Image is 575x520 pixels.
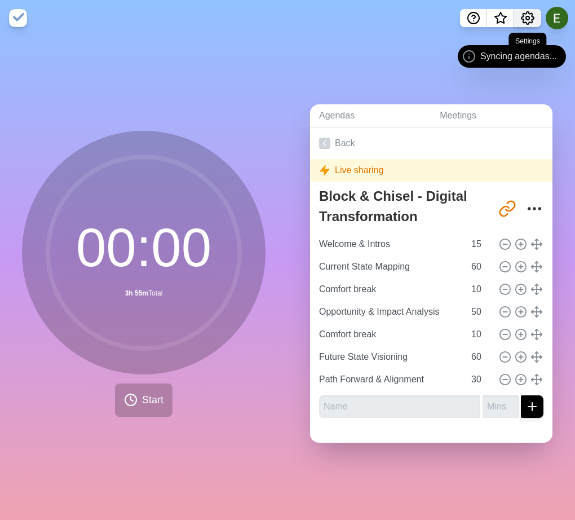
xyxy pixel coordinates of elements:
[467,346,494,368] input: Mins
[467,255,494,278] input: Mins
[467,368,494,391] input: Mins
[315,323,465,346] input: Name
[315,301,465,323] input: Name
[467,301,494,323] input: Mins
[460,9,487,27] button: Help
[315,278,465,301] input: Name
[467,233,494,255] input: Mins
[496,197,519,220] button: Share link
[9,9,27,27] img: timeblocks logo
[315,233,465,255] input: Name
[319,395,480,418] input: Name
[431,104,552,127] a: Meetings
[467,278,494,301] input: Mins
[315,346,465,368] input: Name
[483,395,519,418] input: Mins
[315,368,465,391] input: Name
[310,104,431,127] a: Agendas
[487,9,514,27] button: What’s new
[142,393,163,408] span: Start
[310,159,552,182] div: Live sharing
[310,127,552,159] a: Back
[514,9,541,27] button: Settings
[523,197,546,220] button: More
[315,255,465,278] input: Name
[480,50,557,63] span: Syncing agendas...
[115,384,172,417] button: Start
[467,323,494,346] input: Mins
